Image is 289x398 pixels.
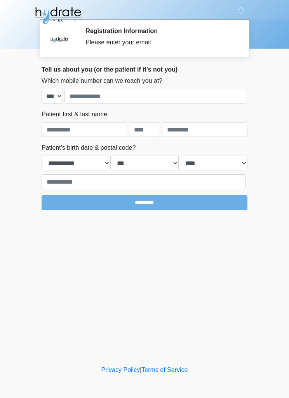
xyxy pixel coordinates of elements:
a: Privacy Policy [101,366,140,373]
h2: Tell us about you (or the patient if it's not you) [42,66,247,73]
img: Hydrate IV Bar - Glendale Logo [34,6,82,25]
a: | [140,366,141,373]
label: Patient's birth date & postal code? [42,143,136,153]
div: Please enter your email [85,38,236,47]
label: Which mobile number can we reach you at? [42,76,162,86]
a: Terms of Service [141,366,188,373]
img: Agent Avatar [47,27,71,51]
label: Patient first & last name: [42,110,109,119]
